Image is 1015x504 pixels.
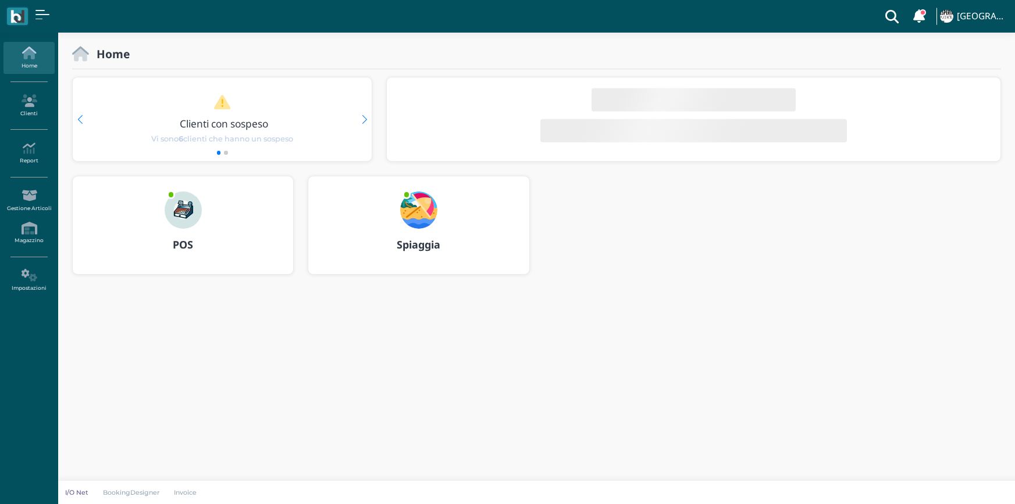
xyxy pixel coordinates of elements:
[400,191,437,229] img: ...
[179,134,183,143] b: 6
[3,137,54,169] a: Report
[397,237,440,251] b: Spiaggia
[3,264,54,296] a: Impostazioni
[308,176,529,289] a: ... Spiaggia
[3,90,54,122] a: Clienti
[3,42,54,74] a: Home
[932,468,1005,494] iframe: Help widget launcher
[73,77,372,161] div: 1 / 2
[151,133,293,144] span: Vi sono clienti che hanno un sospeso
[95,94,350,144] a: Clienti con sospeso Vi sono6clienti che hanno un sospeso
[940,10,953,23] img: ...
[165,191,202,229] img: ...
[97,118,352,129] h3: Clienti con sospeso
[89,48,130,60] h2: Home
[72,176,294,289] a: ... POS
[957,12,1008,22] h4: [GEOGRAPHIC_DATA]
[173,237,193,251] b: POS
[3,217,54,249] a: Magazzino
[362,115,367,124] div: Next slide
[3,184,54,216] a: Gestione Articoli
[10,10,24,23] img: logo
[77,115,83,124] div: Previous slide
[938,2,1008,30] a: ... [GEOGRAPHIC_DATA]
